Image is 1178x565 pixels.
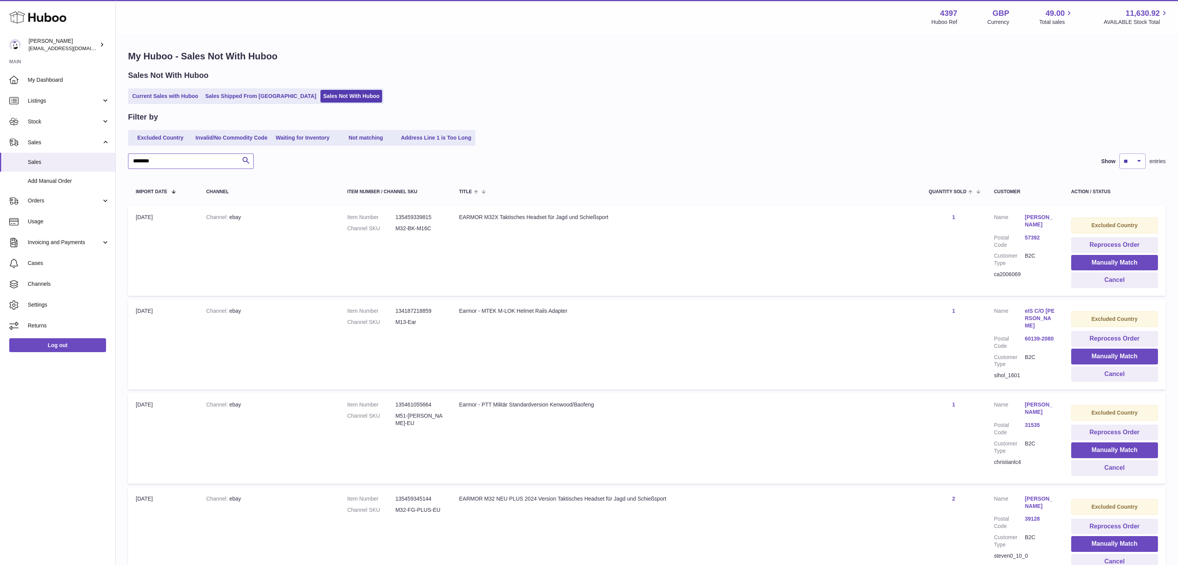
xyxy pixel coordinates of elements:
a: [PERSON_NAME] [1025,214,1056,228]
a: Waiting for Inventory [272,132,334,144]
strong: Channel [206,496,229,502]
div: Customer [994,189,1056,194]
dt: Item Number [347,495,395,503]
dt: Postal Code [994,234,1025,249]
span: Cases [28,260,110,267]
button: Reprocess Order [1071,425,1158,440]
a: 31535 [1025,422,1056,429]
dt: Postal Code [994,335,1025,350]
strong: Excluded Country [1091,410,1138,416]
div: EARMOR M32 NEU PLUS 2024 Version Taktisches Headset für Jagd und Schießsport [459,495,913,503]
a: [PERSON_NAME] [1025,495,1056,510]
dt: Customer Type [994,534,1025,548]
div: Currency [988,19,1009,26]
button: Cancel [1071,366,1158,382]
span: Quantity Sold [929,189,967,194]
a: Log out [9,338,106,352]
span: Stock [28,118,101,125]
strong: Excluded Country [1091,222,1138,228]
a: Excluded Country [130,132,191,144]
dt: Name [994,214,1025,230]
dd: B2C [1025,534,1056,548]
div: EARMOR M32X Taktisches Headset für Jagd und Schießsport [459,214,913,221]
a: Invalid/No Commodity Code [193,132,270,144]
a: eIS C/O [PERSON_NAME] [1025,307,1056,329]
button: Reprocess Order [1071,237,1158,253]
dt: Customer Type [994,354,1025,368]
h2: Filter by [128,112,158,122]
a: Sales Not With Huboo [320,90,382,103]
div: Earmor - PTT Militär Standardversion Kenwood/Baofeng [459,401,913,408]
span: Returns [28,322,110,329]
span: Usage [28,218,110,225]
a: Sales Shipped From [GEOGRAPHIC_DATA] [202,90,319,103]
div: ebay [206,214,332,221]
dt: Name [994,495,1025,512]
dt: Name [994,307,1025,331]
strong: 4397 [940,8,957,19]
dt: Item Number [347,307,395,315]
dd: M32-FG-PLUS-EU [395,506,443,514]
div: Action / Status [1071,189,1158,194]
span: Orders [28,197,101,204]
strong: GBP [993,8,1009,19]
dd: 135459339815 [395,214,443,221]
dd: 135461055664 [395,401,443,408]
span: My Dashboard [28,76,110,84]
dt: Postal Code [994,422,1025,436]
span: [EMAIL_ADDRESS][DOMAIN_NAME] [29,45,113,51]
span: Listings [28,97,101,105]
span: AVAILABLE Stock Total [1104,19,1169,26]
dt: Name [994,401,1025,418]
dt: Channel SKU [347,412,395,427]
dd: B2C [1025,440,1056,455]
span: Channels [28,280,110,288]
td: [DATE] [128,300,199,390]
h1: My Huboo - Sales Not With Huboo [128,50,1166,62]
span: 49.00 [1045,8,1065,19]
span: Import date [136,189,167,194]
span: Add Manual Order [28,177,110,185]
strong: Excluded Country [1091,504,1138,510]
div: ebay [206,307,332,315]
dd: M32-BK-M16C [395,225,443,232]
span: 11,630.92 [1126,8,1160,19]
div: ebay [206,495,332,503]
span: Title [459,189,472,194]
strong: Channel [206,401,229,408]
span: Settings [28,301,110,309]
a: [PERSON_NAME] [1025,401,1056,416]
strong: Channel [206,308,229,314]
span: Sales [28,159,110,166]
a: Address Line 1 is Too Long [398,132,474,144]
button: Manually Match [1071,349,1158,364]
dd: 135459345144 [395,495,443,503]
a: 1 [952,308,955,314]
button: Manually Match [1071,255,1158,271]
a: 57392 [1025,234,1056,241]
dt: Postal Code [994,515,1025,530]
label: Show [1101,158,1116,165]
strong: Excluded Country [1091,316,1138,322]
a: 39128 [1025,515,1056,523]
strong: Channel [206,214,229,220]
div: Earmor - MTEK M-LOK Helmet Rails Adapter [459,307,913,315]
dd: B2C [1025,354,1056,368]
td: [DATE] [128,206,199,296]
td: [DATE] [128,393,199,483]
div: ebay [206,401,332,408]
dt: Channel SKU [347,225,395,232]
span: Total sales [1039,19,1074,26]
dt: Customer Type [994,252,1025,267]
button: Manually Match [1071,442,1158,458]
dd: 134187218859 [395,307,443,315]
div: Item Number / Channel SKU [347,189,443,194]
dd: M51-[PERSON_NAME]-EU [395,412,443,427]
div: Channel [206,189,332,194]
span: Invoicing and Payments [28,239,101,246]
a: Current Sales with Huboo [130,90,201,103]
span: Sales [28,139,101,146]
button: Reprocess Order [1071,331,1158,347]
dd: B2C [1025,252,1056,267]
button: Manually Match [1071,536,1158,552]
